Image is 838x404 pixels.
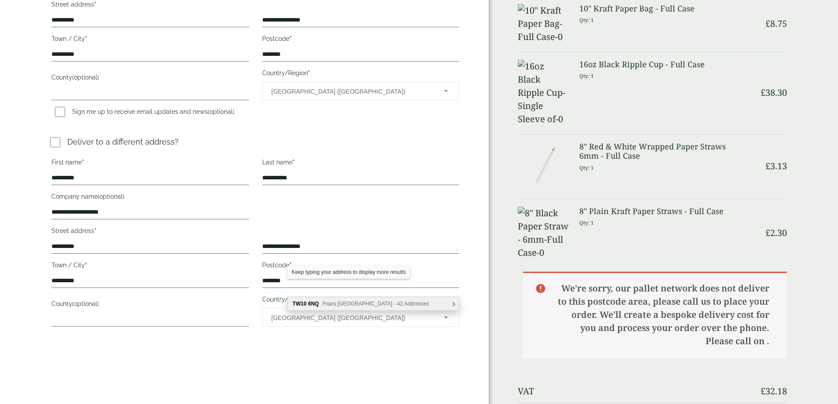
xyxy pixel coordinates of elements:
small: Qty: 1 [579,17,594,23]
abbr: required [85,35,87,42]
abbr: required [82,159,84,166]
div: Keep typing your address to display more results [287,266,410,279]
label: Country/Region [262,67,459,82]
abbr: required [289,262,292,269]
label: County [51,71,249,86]
label: Town / City [51,33,249,47]
span: £ [765,18,770,29]
span: £ [761,385,765,397]
th: VAT [518,381,738,402]
abbr: required [293,159,295,166]
bdi: 32.18 [761,385,787,397]
label: First name [51,156,249,171]
label: Town / City [51,259,249,274]
h3: 10" Kraft Paper Bag - Full Case [579,4,738,14]
small: Qty: 1 [579,73,594,79]
img: 16oz Black Ripple Cup-Single Sleeve of-0 [518,60,569,126]
span: (optional) [98,193,124,200]
bdi: 8.75 [765,18,787,29]
p: Deliver to a different address? [67,136,179,148]
abbr: required [94,227,96,234]
bdi: 3.13 [765,160,787,172]
span: £ [761,87,765,98]
span: Friars [GEOGRAPHIC_DATA] - 42 Addresses [322,301,429,307]
b: 6NQ [308,301,319,307]
input: Sign me up to receive email updates and news(optional) [55,107,65,117]
span: (optional) [72,74,99,81]
abbr: required [308,69,310,76]
abbr: required [308,296,310,303]
div: TW10 6NQ [288,297,459,310]
span: £ [765,160,770,172]
span: United Kingdom (UK) [271,82,432,101]
span: (optional) [72,300,99,307]
span: United Kingdom (UK) [271,309,432,327]
abbr: required [85,262,87,269]
h3: 16oz Black Ripple Cup - Full Case [579,60,738,69]
bdi: 2.30 [765,227,787,239]
span: Country/Region [262,308,459,327]
p: We're sorry, our pallet network does not deliver to this postcode area, please call us to place y... [523,272,787,358]
img: 8" Black Paper Straw - 6mm-Full Case-0 [518,207,569,259]
h3: 8" Plain Kraft Paper Straws - Full Case [579,207,738,216]
span: (optional) [208,108,234,115]
small: Qty: 1 [579,219,594,226]
label: Sign me up to receive email updates and news [51,108,238,118]
img: 10" Kraft Paper Bag-Full Case-0 [518,4,569,44]
span: £ [765,227,770,239]
label: Last name [262,156,459,171]
h3: 8" Red & White Wrapped Paper Straws 6mm - Full Case [579,142,738,161]
label: Company name [51,190,249,205]
abbr: required [94,1,96,8]
label: County [51,298,249,313]
abbr: required [289,35,292,42]
label: Country/Region [262,293,459,308]
label: Postcode [262,259,459,274]
bdi: 38.30 [761,87,787,98]
small: Qty: 1 [579,164,594,171]
span: Country/Region [262,82,459,100]
b: TW10 [293,301,307,307]
label: Street address [51,225,249,240]
label: Postcode [262,33,459,47]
